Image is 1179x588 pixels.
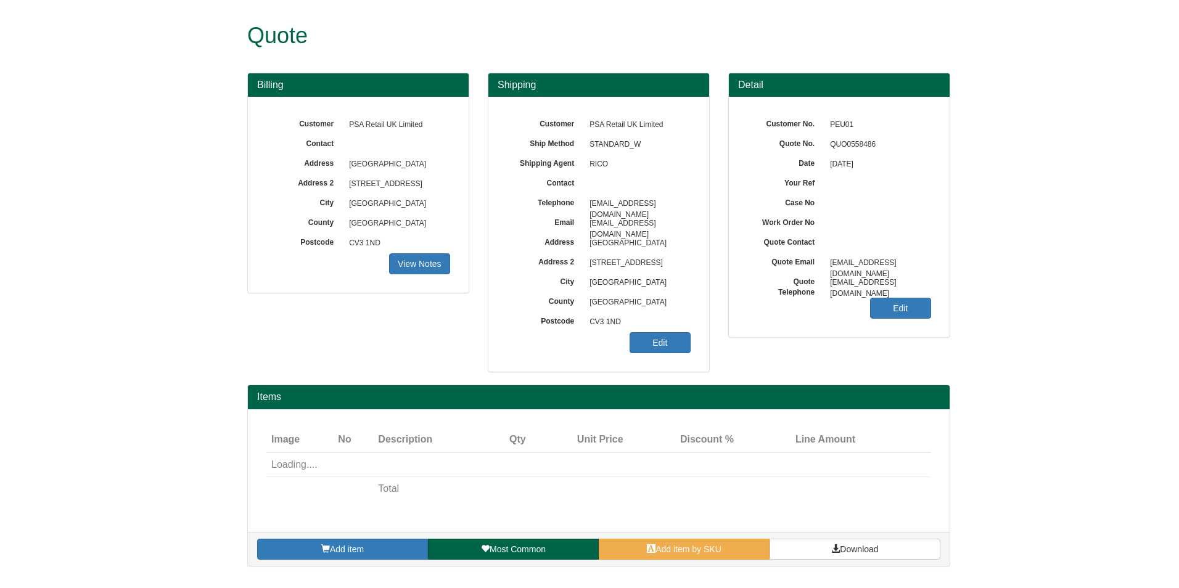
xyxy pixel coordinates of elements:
label: Contact [507,174,583,189]
td: Total [373,477,485,501]
span: CV3 1ND [343,234,450,253]
span: Add item by SKU [655,544,721,554]
h2: Items [257,391,940,402]
label: Shipping Agent [507,155,583,169]
label: Email [507,214,583,228]
label: Quote Telephone [747,273,824,298]
a: Edit [870,298,931,319]
th: Description [373,428,485,452]
label: Quote Email [747,253,824,267]
label: Customer [507,115,583,129]
span: [STREET_ADDRESS] [583,253,691,273]
h3: Billing [257,80,459,91]
span: [GEOGRAPHIC_DATA] [343,214,450,234]
a: Edit [630,332,691,353]
span: PSA Retail UK Limited [343,115,450,135]
label: Case No [747,194,824,208]
label: Address [507,234,583,248]
span: [GEOGRAPHIC_DATA] [583,293,691,312]
span: Add item [330,544,364,554]
th: No [333,428,373,452]
label: City [266,194,343,208]
span: [EMAIL_ADDRESS][DOMAIN_NAME] [583,214,691,234]
span: [DATE] [824,155,931,174]
span: [EMAIL_ADDRESS][DOMAIN_NAME] [824,253,931,273]
span: [GEOGRAPHIC_DATA] [343,155,450,174]
span: STANDARD_W [583,135,691,155]
th: Image [266,428,333,452]
span: PSA Retail UK Limited [583,115,691,135]
label: Postcode [507,312,583,327]
th: Unit Price [531,428,628,452]
label: Customer No. [747,115,824,129]
label: Quote Contact [747,234,824,248]
h1: Quote [247,23,904,48]
label: Ship Method [507,135,583,149]
label: Your Ref [747,174,824,189]
label: County [507,293,583,307]
label: Date [747,155,824,169]
label: Postcode [266,234,343,248]
th: Line Amount [739,428,860,452]
label: Work Order No [747,214,824,228]
label: City [507,273,583,287]
a: View Notes [389,253,450,274]
span: [GEOGRAPHIC_DATA] [343,194,450,214]
label: Address 2 [266,174,343,189]
label: Address 2 [507,253,583,267]
span: [STREET_ADDRESS] [343,174,450,194]
span: RICO [583,155,691,174]
td: Loading.... [266,452,860,477]
label: Address [266,155,343,169]
span: CV3 1ND [583,312,691,332]
th: Discount % [628,428,739,452]
label: Quote No. [747,135,824,149]
span: Download [840,544,878,554]
label: Telephone [507,194,583,208]
span: QUO0558486 [824,135,931,155]
h3: Shipping [498,80,700,91]
label: County [266,214,343,228]
span: Most Common [490,544,546,554]
span: PEU01 [824,115,931,135]
h3: Detail [738,80,940,91]
label: Customer [266,115,343,129]
span: [GEOGRAPHIC_DATA] [583,273,691,293]
span: [GEOGRAPHIC_DATA] [583,234,691,253]
span: [EMAIL_ADDRESS][DOMAIN_NAME] [824,273,931,293]
th: Qty [485,428,530,452]
label: Contact [266,135,343,149]
span: [EMAIL_ADDRESS][DOMAIN_NAME] [583,194,691,214]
